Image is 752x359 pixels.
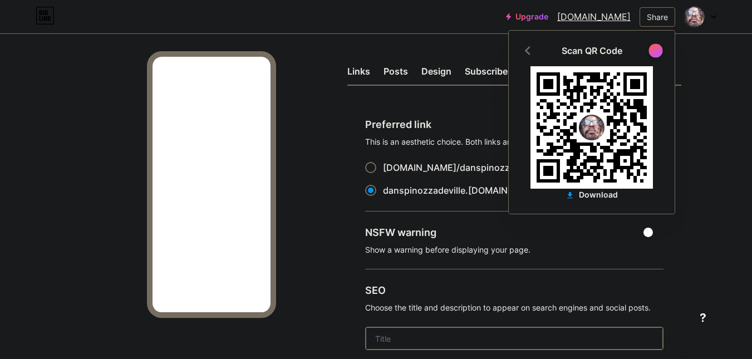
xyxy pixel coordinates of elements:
div: [DOMAIN_NAME]/ [383,161,542,174]
div: Choose the title and description to appear on search engines and social posts. [365,302,663,313]
div: NSFW warning [365,225,625,240]
div: Show a warning before displaying your page. [365,244,663,255]
div: Links [347,65,370,85]
div: Share [647,11,668,23]
div: .[DOMAIN_NAME] [383,184,542,197]
div: Design [421,65,451,85]
div: Subscribers [465,65,516,85]
a: Upgrade [506,12,548,21]
div: Scan QR Code [562,44,622,57]
div: This is an aesthetic choice. Both links are usable. [365,136,663,147]
span: danspinozzadeville [383,185,465,196]
span: danspinozzadeville [460,162,542,173]
a: [DOMAIN_NAME] [557,10,631,23]
div: Preferred link [365,117,663,132]
img: Dan Spinozza DeVille [684,6,705,27]
div: Posts [384,65,408,85]
input: Title [366,327,663,350]
div: SEO [365,283,663,298]
div: Download [566,189,618,200]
